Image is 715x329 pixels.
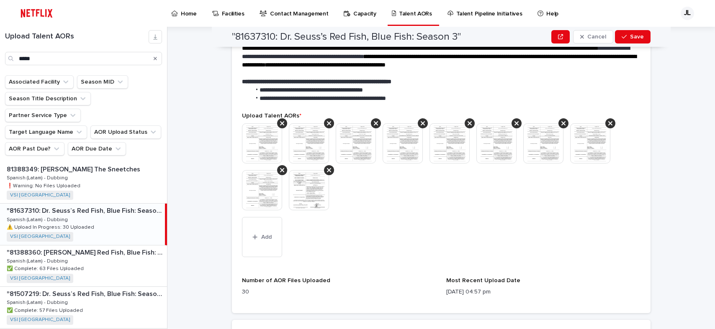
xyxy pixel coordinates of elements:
h2: "81637310: Dr. Seuss’s Red Fish, Blue Fish: Season 3" [232,31,461,43]
p: ❗️Warning: No Files Uploaded [7,181,82,189]
p: ⚠️ Upload In Progress: 30 Uploaded [7,223,96,230]
button: Season MID [77,75,128,89]
p: ✅ Complete: 63 Files Uploaded [7,264,85,272]
p: "81388360: Dr. Seuss’s Red Fish, Blue Fish: Season 1" [7,247,165,257]
span: Most Recent Upload Date [446,278,520,283]
p: Spanish (Latam) - Dubbing [7,298,69,306]
p: "81637310: Dr. Seuss’s Red Fish, Blue Fish: Season 3" [7,205,163,215]
button: Partner Service Type [5,109,81,122]
button: Cancel [573,30,613,43]
input: Search [5,52,162,65]
p: Spanish (Latam) - Dubbing [7,215,69,223]
button: Save [615,30,651,43]
p: 81388349: [PERSON_NAME] The Sneetches [7,164,142,173]
img: ifQbXi3ZQGMSEF7WDB7W [17,5,57,22]
a: VSI [GEOGRAPHIC_DATA] [10,317,70,323]
a: VSI [GEOGRAPHIC_DATA] [10,275,70,281]
button: Season Title Description [5,92,91,105]
p: "81507219: Dr. Seuss’s Red Fish, Blue Fish: Season 2" [7,288,165,298]
span: Upload Talent AORs [242,113,301,119]
span: Cancel [587,34,606,40]
p: [DATE] 04:57 pm [446,288,640,296]
span: Save [630,34,644,40]
p: ✅ Complete: 57 Files Uploaded [7,306,85,314]
button: Associated Facility [5,75,74,89]
button: AOR Upload Status [90,125,161,139]
button: Add [242,217,282,257]
button: Target Language Name [5,125,87,139]
p: Spanish (Latam) - Dubbing [7,257,69,264]
a: VSI [GEOGRAPHIC_DATA] [10,192,70,198]
button: AOR Past Due? [5,142,64,156]
span: Add [261,234,272,240]
span: Number of AOR Files Uploaded [242,278,330,283]
div: JL [681,7,694,20]
button: AOR Due Date [68,142,126,156]
h1: Upload Talent AORs [5,32,149,41]
p: Spanish (Latam) - Dubbing [7,173,69,181]
a: VSI [GEOGRAPHIC_DATA] [10,234,70,240]
p: 30 [242,288,436,296]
